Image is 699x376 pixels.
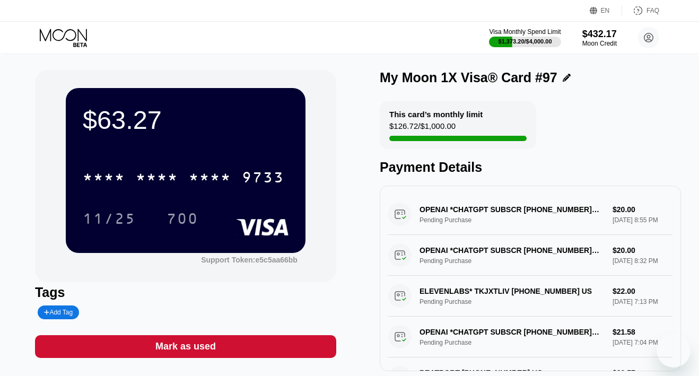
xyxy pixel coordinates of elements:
[201,256,298,264] div: Support Token:e5c5aa66bb
[83,212,136,229] div: 11/25
[380,70,557,85] div: My Moon 1X Visa® Card #97
[622,5,659,16] div: FAQ
[489,28,561,47] div: Visa Monthly Spend Limit$1,373.20/$4,000.00
[489,28,561,36] div: Visa Monthly Spend Limit
[83,105,289,135] div: $63.27
[159,205,206,232] div: 700
[242,170,284,187] div: 9733
[389,121,456,136] div: $126.72 / $1,000.00
[75,205,144,232] div: 11/25
[380,160,681,175] div: Payment Details
[582,29,617,40] div: $432.17
[590,5,622,16] div: EN
[38,305,79,319] div: Add Tag
[499,38,552,45] div: $1,373.20 / $4,000.00
[657,334,691,368] iframe: Кнопка запуска окна обмена сообщениями
[601,7,610,14] div: EN
[201,256,298,264] div: Support Token: e5c5aa66bb
[35,335,336,358] div: Mark as used
[646,7,659,14] div: FAQ
[582,29,617,47] div: $432.17Moon Credit
[582,40,617,47] div: Moon Credit
[389,110,483,119] div: This card’s monthly limit
[167,212,198,229] div: 700
[35,285,336,300] div: Tags
[155,340,216,353] div: Mark as used
[44,309,73,316] div: Add Tag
